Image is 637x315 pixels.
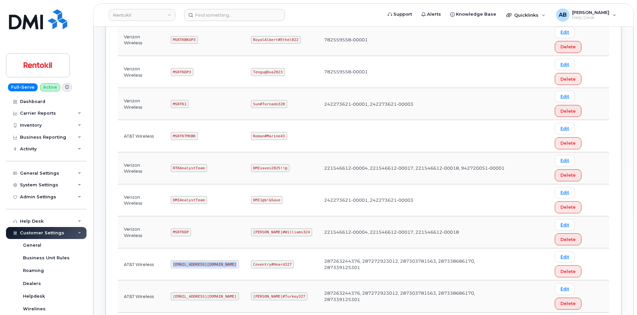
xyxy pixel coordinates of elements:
a: Edit [555,27,575,38]
code: [PERSON_NAME]#Williams324 [251,228,312,236]
td: 242273621-00001, 242273621-00003 [318,184,512,216]
code: Tengu@Dua2023 [251,68,285,76]
td: 221546612-00004, 221546612-00017, 221546612-00018, 942720051-00001 [318,152,512,184]
button: Delete [555,233,581,245]
td: Verizon Wireless [118,184,165,216]
div: Quicklinks [502,8,550,22]
a: Edit [555,91,575,102]
a: Knowledge Base [446,8,501,21]
td: Verizon Wireless [118,24,165,56]
code: RTKAnalystTeam [171,164,207,172]
span: Delete [560,204,576,210]
a: Alerts [417,8,446,21]
a: Edit [555,155,575,167]
td: AT&T Wireless [118,120,165,152]
td: 287263244376, 287272923012, 287303781563, 287338686170, 287339125301 [318,280,512,312]
span: Delete [560,268,576,275]
td: AT&T Wireless [118,280,165,312]
button: Delete [555,298,581,310]
code: MSRTKDP3 [171,68,193,76]
button: Delete [555,137,581,149]
button: Delete [555,105,581,117]
div: Adam Bake [551,8,621,22]
span: AB [559,11,567,19]
span: Delete [560,76,576,82]
span: Help Desk [572,15,609,20]
td: 782559558-00001 [318,24,512,56]
code: RoyalAlbert#Ethel822 [251,36,301,44]
span: Quicklinks [514,12,538,18]
code: DMIsaves2025!!@ [251,164,290,172]
a: Edit [555,59,575,70]
button: Delete [555,73,581,85]
code: [EMAIL_ADDRESS][DOMAIN_NAME] [171,292,239,300]
button: Delete [555,41,581,53]
a: Edit [555,283,575,295]
span: Delete [560,300,576,307]
span: Delete [560,172,576,178]
button: Delete [555,201,581,213]
code: [PERSON_NAME]#Turkey327 [251,292,308,300]
td: 242273621-00001, 242273621-00003 [318,88,512,120]
td: Verizon Wireless [118,152,165,184]
code: MSRTKTMXBK [171,132,198,140]
code: MSRTKBKUP3 [171,36,198,44]
code: DMI1@$!&Save [251,196,283,204]
code: DMIAnalystTeam [171,196,207,204]
a: Edit [555,219,575,231]
a: Rentokil [109,9,175,21]
span: Delete [560,108,576,114]
td: 782559558-00001 [318,56,512,88]
code: MSRTK1 [171,100,189,108]
td: Verizon Wireless [118,56,165,88]
a: Edit [555,123,575,134]
code: Sun#Tornado320 [251,100,287,108]
a: Edit [555,251,575,263]
code: Coventry#Hoard327 [251,260,294,268]
td: 221546612-00004, 221546612-00017, 221546612-00018 [318,216,512,248]
input: Find something... [184,9,285,21]
span: Knowledge Base [456,11,496,18]
td: AT&T Wireless [118,248,165,280]
span: Alerts [427,11,441,18]
td: Verizon Wireless [118,216,165,248]
iframe: Messenger Launcher [608,286,632,310]
span: Delete [560,236,576,243]
td: 287263244376, 287272923012, 287303781563, 287338686170, 287339125301 [318,248,512,280]
span: Support [393,11,412,18]
span: Delete [560,140,576,146]
button: Delete [555,169,581,181]
span: [PERSON_NAME] [572,10,609,15]
code: MSRTKDP [171,228,191,236]
code: [EMAIL_ADDRESS][DOMAIN_NAME] [171,260,239,268]
a: Support [383,8,417,21]
button: Delete [555,265,581,277]
span: Delete [560,44,576,50]
a: Edit [555,187,575,199]
code: Roman#Marine43 [251,132,287,140]
td: Verizon Wireless [118,88,165,120]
